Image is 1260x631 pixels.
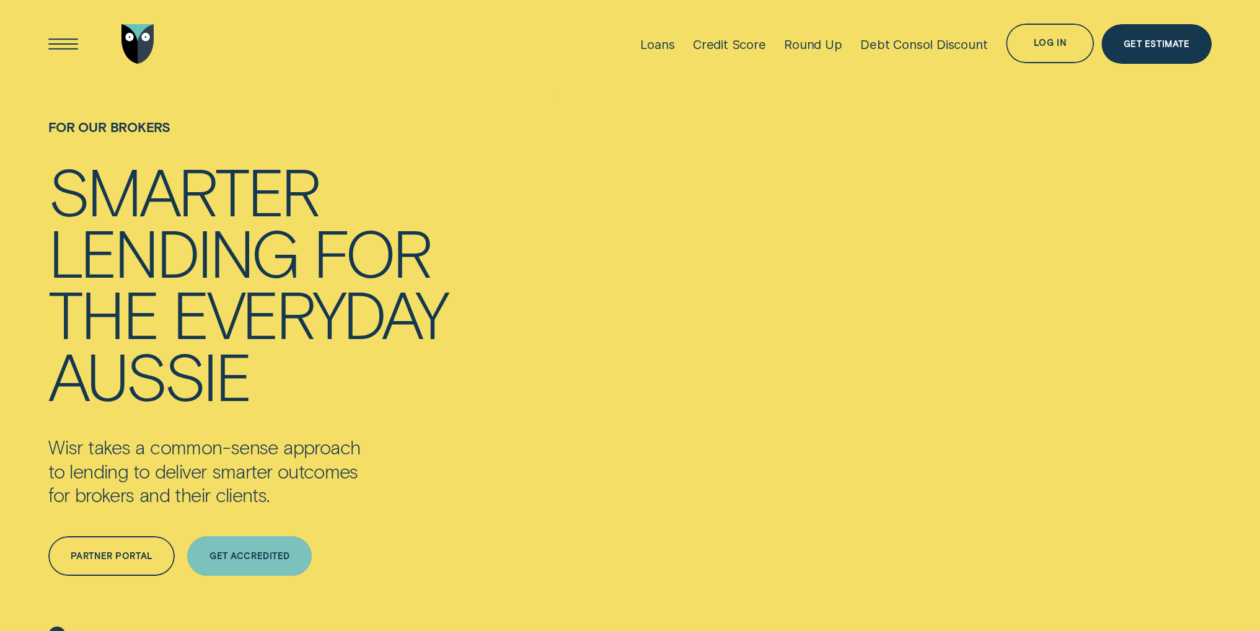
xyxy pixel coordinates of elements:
[48,536,175,576] a: Partner Portal
[121,24,154,64] img: Wisr
[313,221,431,283] div: for
[48,283,157,344] div: the
[48,160,447,406] h4: Smarter lending for the everyday Aussie
[48,120,447,160] h1: For Our Brokers
[860,37,987,52] div: Debt Consol Discount
[209,552,290,560] div: Get Accredited
[187,536,312,576] a: Get Accredited
[784,37,842,52] div: Round Up
[48,221,297,283] div: lending
[48,345,250,406] div: Aussie
[693,37,766,52] div: Credit Score
[48,160,319,221] div: Smarter
[1006,24,1094,63] button: Log in
[43,24,83,64] button: Open Menu
[172,283,447,344] div: everyday
[1101,24,1212,64] a: Get Estimate
[640,37,674,52] div: Loans
[48,435,430,507] p: Wisr takes a common-sense approach to lending to deliver smarter outcomes for brokers and their c...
